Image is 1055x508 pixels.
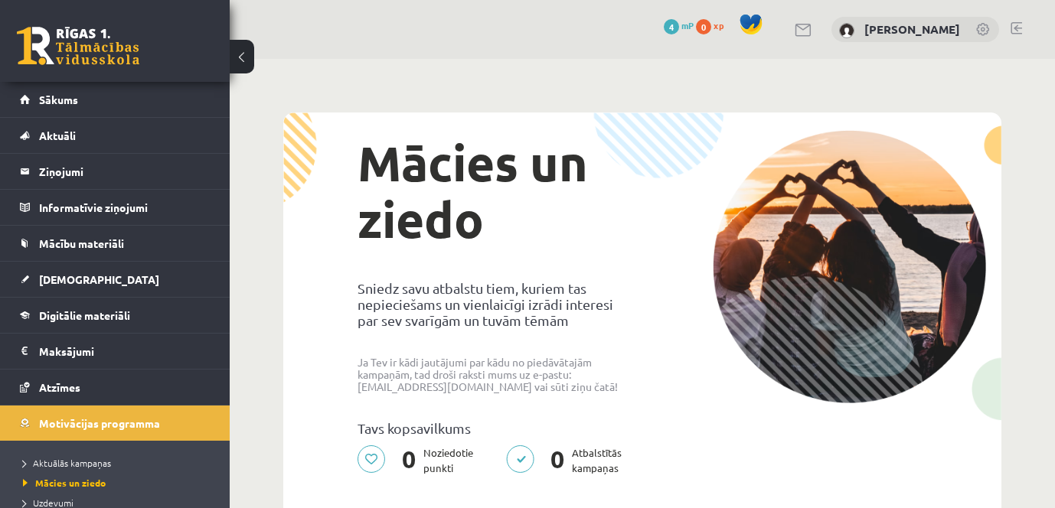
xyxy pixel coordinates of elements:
[358,420,631,436] p: Tavs kopsavilkums
[39,129,76,142] span: Aktuāli
[39,93,78,106] span: Sākums
[358,356,631,392] p: Ja Tev ir kādi jautājumi par kādu no piedāvātajām kampaņām, tad droši raksti mums uz e-pastu: [EM...
[20,262,211,297] a: [DEMOGRAPHIC_DATA]
[713,130,986,403] img: donation-campaign-image-5f3e0036a0d26d96e48155ce7b942732c76651737588babb5c96924e9bd6788c.png
[20,82,211,117] a: Sākums
[23,456,214,470] a: Aktuālās kampaņas
[358,445,482,476] p: Noziedotie punkti
[358,280,631,328] p: Sniedz savu atbalstu tiem, kuriem tas nepieciešams un vienlaicīgi izrādi interesi par sev svarīgā...
[23,476,214,490] a: Mācies un ziedo
[664,19,679,34] span: 4
[506,445,631,476] p: Atbalstītās kampaņas
[20,405,211,441] a: Motivācijas programma
[681,19,694,31] span: mP
[714,19,723,31] span: xp
[543,445,572,476] span: 0
[39,154,211,189] legend: Ziņojumi
[394,445,423,476] span: 0
[696,19,731,31] a: 0 xp
[20,298,211,333] a: Digitālie materiāli
[864,21,960,37] a: [PERSON_NAME]
[39,380,80,394] span: Atzīmes
[20,190,211,225] a: Informatīvie ziņojumi
[839,23,854,38] img: Signija Fazekaša
[20,334,211,369] a: Maksājumi
[17,27,139,65] a: Rīgas 1. Tālmācības vidusskola
[696,19,711,34] span: 0
[23,477,106,489] span: Mācies un ziedo
[39,334,211,369] legend: Maksājumi
[358,135,631,248] h1: Mācies un ziedo
[39,236,124,250] span: Mācību materiāli
[39,272,159,286] span: [DEMOGRAPHIC_DATA]
[39,416,160,430] span: Motivācijas programma
[20,118,211,153] a: Aktuāli
[20,370,211,405] a: Atzīmes
[20,154,211,189] a: Ziņojumi
[39,308,130,322] span: Digitālie materiāli
[23,457,111,469] span: Aktuālās kampaņas
[664,19,694,31] a: 4 mP
[39,190,211,225] legend: Informatīvie ziņojumi
[20,226,211,261] a: Mācību materiāli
